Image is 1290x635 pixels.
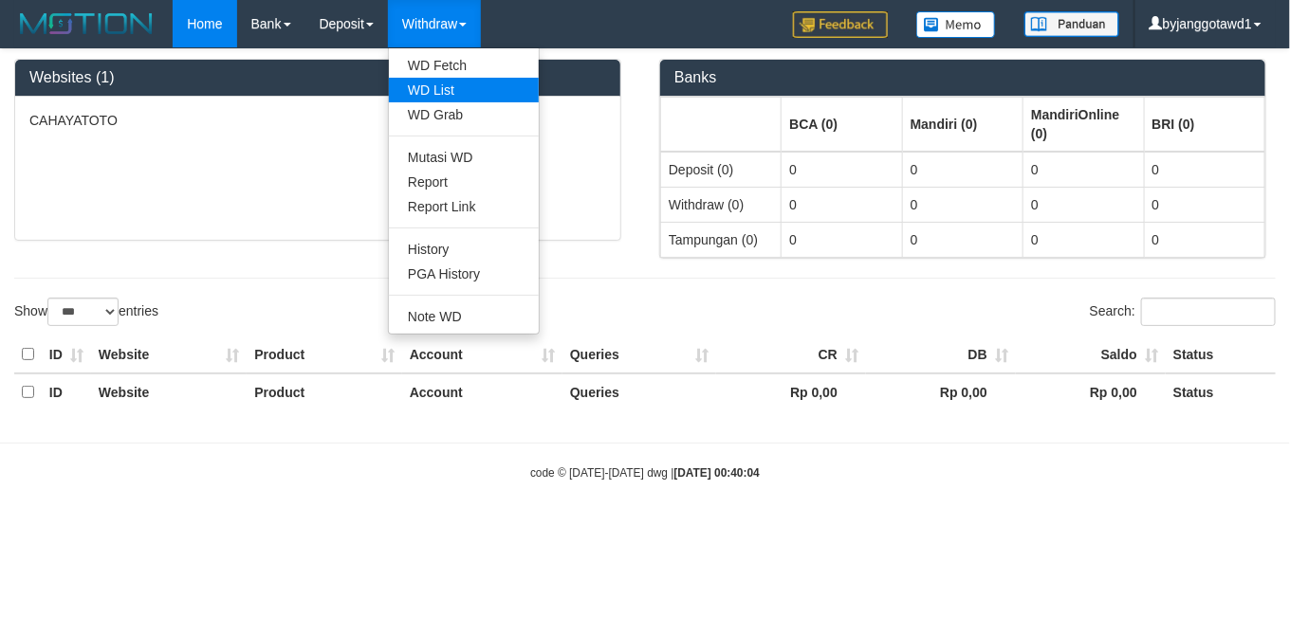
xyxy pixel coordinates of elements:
th: Group: activate to sort column ascending [1023,97,1144,152]
select: Showentries [47,298,119,326]
img: MOTION_logo.png [14,9,158,38]
img: Feedback.jpg [793,11,888,38]
td: 0 [1023,222,1144,257]
th: Group: activate to sort column ascending [782,97,902,152]
a: History [389,237,539,262]
td: Deposit (0) [661,152,782,188]
p: CAHAYATOTO [29,111,606,130]
th: Saldo [1016,336,1166,373]
td: 0 [782,152,902,188]
td: 0 [782,187,902,222]
td: 0 [782,222,902,257]
td: 0 [1023,187,1144,222]
th: Account [402,336,562,373]
th: Status [1166,336,1276,373]
th: Group: activate to sort column ascending [902,97,1023,152]
td: 0 [1023,152,1144,188]
th: Website [91,373,247,410]
th: Queries [562,336,716,373]
label: Search: [1090,298,1276,326]
th: Group: activate to sort column ascending [661,97,782,152]
th: Product [247,336,401,373]
a: Note WD [389,304,539,329]
input: Search: [1141,298,1276,326]
a: PGA History [389,262,539,286]
th: Queries [562,373,716,410]
th: Rp 0,00 [1016,373,1166,410]
a: Report [389,170,539,194]
td: 0 [902,187,1023,222]
a: Mutasi WD [389,145,539,170]
a: Report Link [389,194,539,219]
th: Account [402,373,562,410]
img: Button%20Memo.svg [916,11,996,38]
label: Show entries [14,298,158,326]
a: WD List [389,78,539,102]
th: Website [91,336,247,373]
h3: Banks [674,69,1251,86]
strong: [DATE] 00:40:04 [674,466,760,480]
th: CR [716,336,866,373]
td: 0 [902,152,1023,188]
th: Product [247,373,401,410]
th: Group: activate to sort column ascending [1144,97,1264,152]
th: Rp 0,00 [716,373,866,410]
td: 0 [1144,222,1264,257]
td: 0 [902,222,1023,257]
td: Withdraw (0) [661,187,782,222]
th: DB [866,336,1016,373]
td: 0 [1144,152,1264,188]
th: Status [1166,373,1276,410]
td: Tampungan (0) [661,222,782,257]
th: ID [42,373,91,410]
th: Rp 0,00 [866,373,1016,410]
td: 0 [1144,187,1264,222]
a: WD Fetch [389,53,539,78]
small: code © [DATE]-[DATE] dwg | [530,466,760,480]
img: panduan.png [1024,11,1119,37]
th: ID [42,336,91,373]
h3: Websites (1) [29,69,606,86]
a: WD Grab [389,102,539,127]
